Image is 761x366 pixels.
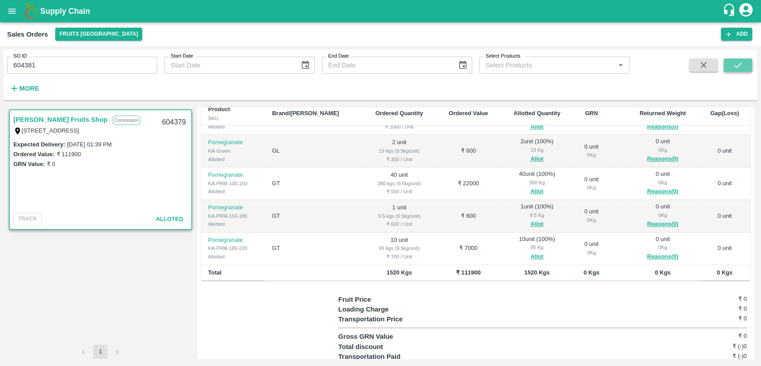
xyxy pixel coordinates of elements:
[369,220,429,228] div: ₹ 600 / Unit
[615,59,626,71] button: Open
[208,155,258,163] div: Allotted
[531,187,543,197] button: Allot
[436,200,501,233] td: ₹ 600
[208,220,258,228] div: Allotted
[633,187,692,197] button: Reasons(0)
[633,219,692,229] button: Reasons(0)
[67,141,111,148] label: [DATE] 01:39 PM
[338,295,440,304] p: Fruit Price
[208,138,258,147] p: Pomegranate
[454,57,471,74] button: Choose date
[22,2,40,20] img: logo
[362,167,436,200] td: 40 unit
[2,1,22,21] button: open drawer
[40,7,90,16] b: Supply Chain
[208,114,258,122] div: SKU
[208,171,258,179] p: Pomegranate
[508,170,567,197] div: 40 unit ( 100 %)
[171,53,193,60] label: Start Date
[679,295,747,304] h6: ₹ 0
[699,233,750,265] td: 0 unit
[580,143,602,159] div: 0 unit
[633,243,692,251] div: 0 Kg
[585,110,598,116] b: GRN
[580,216,602,224] div: 0 Kg
[7,81,41,96] button: More
[456,269,481,276] b: ₹ 111900
[55,28,143,41] button: Select DC
[508,211,567,219] div: 9.5 Kg
[710,110,739,116] b: Gap(Loss)
[208,253,258,261] div: Allotted
[531,154,543,164] button: Allot
[75,345,126,359] nav: pagination navigation
[633,170,692,197] div: 0 unit
[338,342,440,352] p: Total discount
[47,161,55,167] label: ₹ 0
[524,269,550,276] b: 1520 Kgs
[156,216,183,222] span: Alloted
[738,2,754,21] div: account of current user
[699,135,750,167] td: 0 unit
[156,112,191,133] div: 604379
[721,28,752,41] button: Add
[699,167,750,200] td: 0 unit
[7,57,157,74] input: Enter SO ID
[633,122,692,132] button: Reasons(0)
[699,200,750,233] td: 0 unit
[369,147,429,155] div: 19 kgs (9.5kg/unit)
[580,151,602,159] div: 0 Kg
[208,179,258,187] div: KA-PRM-100-150
[265,200,362,233] td: GT
[208,147,258,155] div: KA-Green
[322,57,451,74] input: End Date
[369,212,429,220] div: 9.5 kgs (9.5kg/unit)
[338,304,440,314] p: Loading Charge
[208,212,258,220] div: KA-PRM-150-180
[265,135,362,167] td: GL
[208,244,258,252] div: KA-PRM-180-220
[580,240,602,257] div: 0 unit
[56,151,81,158] label: ₹ 111900
[208,106,230,112] b: Product
[328,53,349,60] label: End Date
[19,85,39,92] strong: More
[369,179,429,187] div: 380 kgs (9.5kg/unit)
[640,110,686,116] b: Returned Weight
[717,269,732,276] b: 0 Kgs
[679,342,747,351] h6: ₹ (-)0
[436,135,501,167] td: ₹ 600
[13,141,65,148] label: Expected Delivery :
[297,57,314,74] button: Choose date
[208,269,222,276] b: Total
[633,235,692,262] div: 0 unit
[362,233,436,265] td: 10 unit
[508,235,567,262] div: 10 unit ( 100 %)
[633,252,692,262] button: Reasons(0)
[633,154,692,164] button: Reasons(0)
[482,59,612,71] input: Select Products
[485,53,520,60] label: Select Products
[508,243,567,251] div: 95 Kg
[13,161,45,167] label: GRN Value:
[449,110,488,116] b: Ordered Value
[93,345,107,359] button: page 1
[508,179,567,187] div: 380 Kg
[362,135,436,167] td: 2 unit
[272,110,339,116] b: Brand/[PERSON_NAME]
[208,123,258,131] div: Allotted
[40,5,722,17] a: Supply Chain
[208,204,258,212] p: Pomegranate
[584,269,599,276] b: 0 Kgs
[508,203,567,229] div: 1 unit ( 100 %)
[362,200,436,233] td: 1 unit
[633,203,692,229] div: 0 unit
[531,252,543,262] button: Allot
[531,122,543,132] button: Allot
[436,233,501,265] td: ₹ 7000
[7,29,48,40] div: Sales Orders
[508,137,567,164] div: 2 unit ( 100 %)
[514,110,560,116] b: Allotted Quantity
[369,155,429,163] div: ₹ 300 / Unit
[22,127,79,134] label: [STREET_ADDRESS]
